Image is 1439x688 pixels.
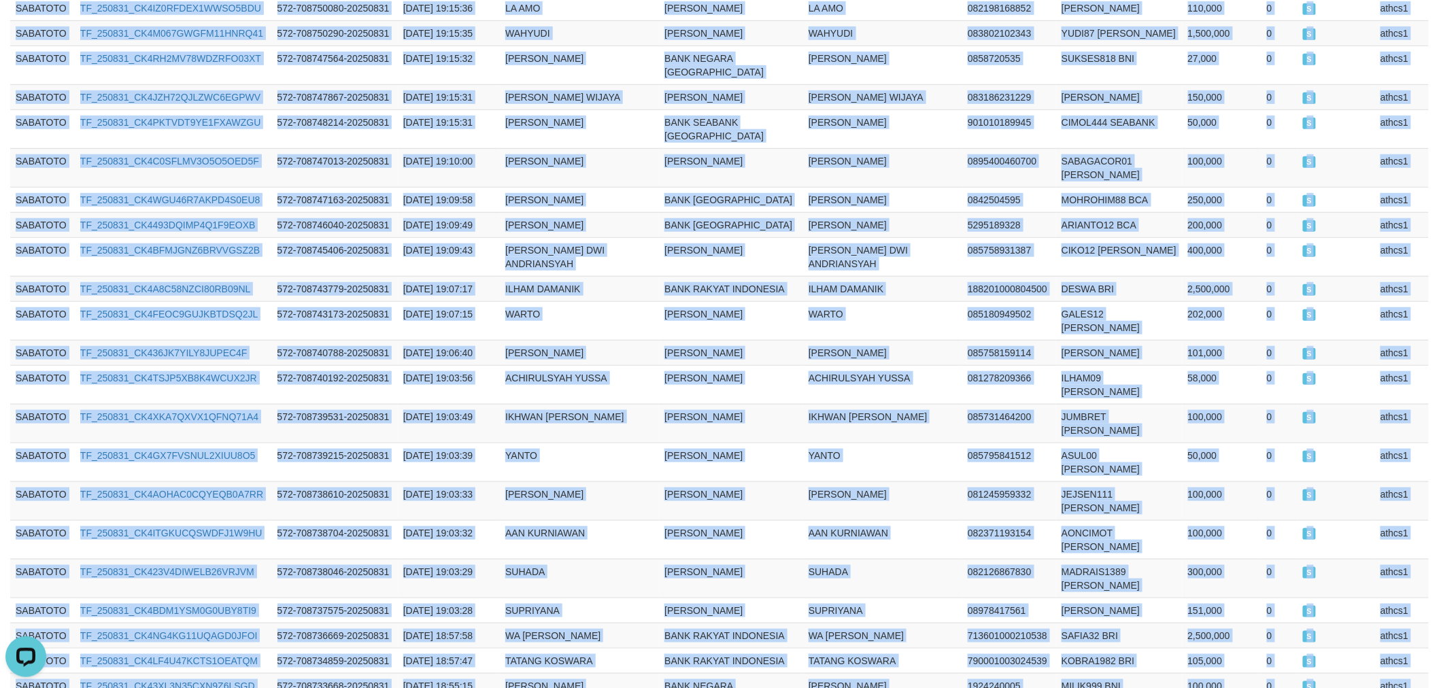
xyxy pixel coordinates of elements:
td: IKHWAN [PERSON_NAME] [500,404,659,443]
td: SAFIA32 BRI [1056,623,1183,648]
a: TF_250831_CK4PKTVDT9YE1FXAWZGU [80,117,261,128]
td: 2,500,000 [1183,276,1262,301]
td: athcs1 [1375,20,1429,46]
span: SUCCESS [1303,54,1317,65]
td: 300,000 [1183,559,1262,598]
td: [PERSON_NAME] [659,148,803,187]
a: TF_250831_CK4JZH72QJLZWC6EGPWV [80,92,260,103]
td: [PERSON_NAME] [659,301,803,340]
td: 0 [1262,20,1298,46]
a: TF_250831_CK4GX7FVSNUL2XIUU8O5 [80,450,256,461]
span: SUCCESS [1303,348,1317,360]
td: SABATOTO [10,520,75,559]
td: athcs1 [1375,276,1429,301]
td: [PERSON_NAME] WIJAYA [500,84,659,109]
td: 0 [1262,276,1298,301]
td: 572-708740192-20250831 [272,365,398,404]
td: BANK NEGARA [GEOGRAPHIC_DATA] [659,46,803,84]
td: SABATOTO [10,598,75,623]
td: AAN KURNIAWAN [500,520,659,559]
td: SABATOTO [10,20,75,46]
td: 081245959332 [962,481,1056,520]
td: athcs1 [1375,148,1429,187]
td: [PERSON_NAME] [803,340,962,365]
td: ARIANTO12 BCA [1056,212,1183,237]
td: 572-708736669-20250831 [272,623,398,648]
td: WARTO [803,301,962,340]
td: 0 [1262,520,1298,559]
td: CIKO12 [PERSON_NAME] [1056,237,1183,276]
span: SUCCESS [1303,412,1317,424]
td: 0842504595 [962,187,1056,212]
td: AONCIMOT [PERSON_NAME] [1056,520,1183,559]
td: 572-708739531-20250831 [272,404,398,443]
span: SUCCESS [1303,156,1317,168]
span: SUCCESS [1303,220,1317,232]
td: [PERSON_NAME] [659,84,803,109]
td: CIMOL444 SEABANK [1056,109,1183,148]
td: [PERSON_NAME] WIJAYA [803,84,962,109]
td: 250,000 [1183,187,1262,212]
td: 081278209366 [962,365,1056,404]
span: SUCCESS [1303,118,1317,129]
td: [DATE] 19:03:56 [398,365,500,404]
td: athcs1 [1375,404,1429,443]
td: 901010189945 [962,109,1056,148]
span: SUCCESS [1303,656,1317,668]
td: [PERSON_NAME] [500,187,659,212]
td: [PERSON_NAME] [500,109,659,148]
td: 0 [1262,340,1298,365]
td: BANK RAKYAT INDONESIA [659,648,803,673]
td: [DATE] 19:15:32 [398,46,500,84]
td: SUHADA [500,559,659,598]
td: 0 [1262,559,1298,598]
td: MOHROHIM88 BCA [1056,187,1183,212]
td: [PERSON_NAME] [500,148,659,187]
td: athcs1 [1375,237,1429,276]
td: 085180949502 [962,301,1056,340]
td: 572-708743779-20250831 [272,276,398,301]
td: athcs1 [1375,520,1429,559]
td: 100,000 [1183,148,1262,187]
td: WAHYUDI [500,20,659,46]
td: GALES12 [PERSON_NAME] [1056,301,1183,340]
a: TF_250831_CK4BDM1YSM0G0UBY8TI9 [80,605,256,616]
td: 188201000804500 [962,276,1056,301]
td: [PERSON_NAME] [659,559,803,598]
a: TF_250831_CK4LF4U47KCTS1OEATQM [80,655,258,666]
td: 572-708737575-20250831 [272,598,398,623]
td: YANTO [803,443,962,481]
td: 400,000 [1183,237,1262,276]
a: TF_250831_CK4XKA7QXVX1QFNQ71A4 [80,411,258,422]
td: [PERSON_NAME] [500,340,659,365]
td: SABATOTO [10,623,75,648]
td: [DATE] 19:03:29 [398,559,500,598]
td: athcs1 [1375,46,1429,84]
td: SABATOTO [10,84,75,109]
td: IKHWAN [PERSON_NAME] [803,404,962,443]
td: 572-708739215-20250831 [272,443,398,481]
td: [PERSON_NAME] [500,46,659,84]
td: 2,500,000 [1183,623,1262,648]
td: 08978417561 [962,598,1056,623]
td: 572-708734859-20250831 [272,648,398,673]
td: BANK SEABANK [GEOGRAPHIC_DATA] [659,109,803,148]
td: 085758159114 [962,340,1056,365]
a: TF_250831_CK4ITGKUCQSWDFJ1W9HU [80,528,263,538]
span: SUCCESS [1303,284,1317,296]
td: 151,000 [1183,598,1262,623]
td: 085731464200 [962,404,1056,443]
td: 572-708746040-20250831 [272,212,398,237]
td: 0858720535 [962,46,1056,84]
td: 0 [1262,481,1298,520]
td: [DATE] 18:57:58 [398,623,500,648]
span: SUCCESS [1303,606,1317,617]
td: 0 [1262,623,1298,648]
td: [PERSON_NAME] [659,237,803,276]
td: 100,000 [1183,481,1262,520]
span: SUCCESS [1303,489,1317,501]
span: SUCCESS [1303,631,1317,642]
td: [DATE] 19:03:32 [398,520,500,559]
td: [PERSON_NAME] [500,212,659,237]
td: BANK RAKYAT INDONESIA [659,276,803,301]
